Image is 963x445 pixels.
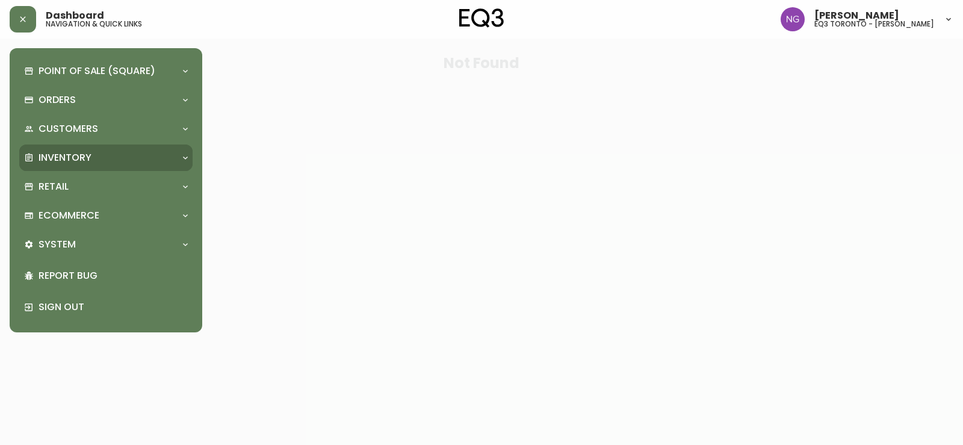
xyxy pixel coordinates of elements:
[19,87,193,113] div: Orders
[814,20,934,28] h5: eq3 toronto - [PERSON_NAME]
[19,145,193,171] div: Inventory
[19,173,193,200] div: Retail
[39,180,69,193] p: Retail
[39,122,98,135] p: Customers
[459,8,504,28] img: logo
[46,11,104,20] span: Dashboard
[19,116,193,142] div: Customers
[19,58,193,84] div: Point of Sale (Square)
[19,291,193,323] div: Sign Out
[46,20,142,28] h5: navigation & quick links
[39,300,188,314] p: Sign Out
[781,7,805,31] img: e41bb40f50a406efe12576e11ba219ad
[19,231,193,258] div: System
[39,93,76,107] p: Orders
[19,202,193,229] div: Ecommerce
[814,11,899,20] span: [PERSON_NAME]
[19,260,193,291] div: Report Bug
[39,209,99,222] p: Ecommerce
[39,238,76,251] p: System
[39,64,155,78] p: Point of Sale (Square)
[39,269,188,282] p: Report Bug
[39,151,91,164] p: Inventory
